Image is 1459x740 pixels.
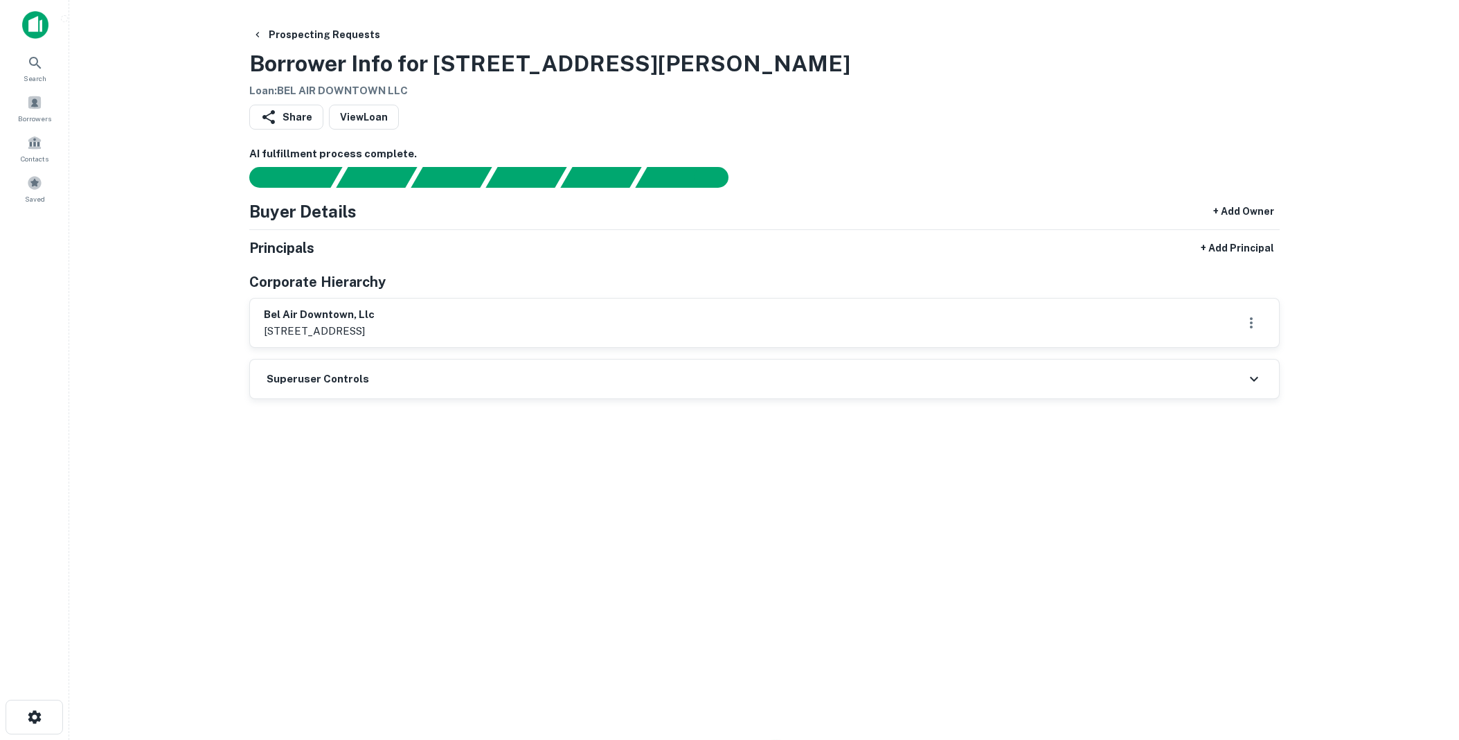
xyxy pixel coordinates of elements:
[336,167,417,188] div: Your request is received and processing...
[267,371,369,387] h6: Superuser Controls
[25,193,45,204] span: Saved
[264,307,375,323] h6: bel air downtown, llc
[329,105,399,130] a: ViewLoan
[233,167,337,188] div: Sending borrower request to AI...
[560,167,641,188] div: Principals found, still searching for contact information. This may take time...
[1390,629,1459,696] iframe: Chat Widget
[18,113,51,124] span: Borrowers
[249,83,850,99] h6: Loan : BEL AIR DOWNTOWN LLC
[485,167,566,188] div: Principals found, AI now looking for contact information...
[247,22,386,47] button: Prospecting Requests
[636,167,745,188] div: AI fulfillment process complete.
[1208,199,1280,224] button: + Add Owner
[249,238,314,258] h5: Principals
[249,272,386,292] h5: Corporate Hierarchy
[411,167,492,188] div: Documents found, AI parsing details...
[249,47,850,80] h3: Borrower Info for [STREET_ADDRESS][PERSON_NAME]
[24,73,46,84] span: Search
[249,199,357,224] h4: Buyer Details
[249,146,1280,162] h6: AI fulfillment process complete.
[22,11,48,39] img: capitalize-icon.png
[4,89,65,127] a: Borrowers
[1195,236,1280,261] button: + Add Principal
[264,323,375,340] p: [STREET_ADDRESS]
[4,49,65,87] a: Search
[4,130,65,167] a: Contacts
[249,105,323,130] button: Share
[4,170,65,207] a: Saved
[21,153,48,164] span: Contacts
